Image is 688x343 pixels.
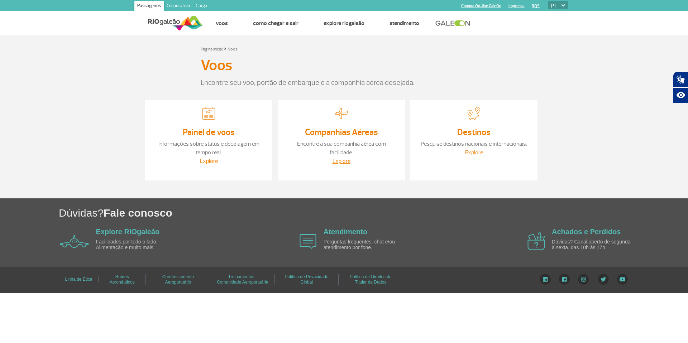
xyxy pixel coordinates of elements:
[297,140,386,156] a: Encontre a sua companhia aérea com facilidade.
[673,72,688,87] button: Abrir tradutor de língua de sinais.
[465,149,483,156] a: Explore
[300,234,316,249] img: airplane icon
[201,47,223,52] a: Página inicial
[540,274,551,285] img: LinkedIn
[60,235,89,248] img: airplane icon
[216,20,228,27] a: Voos
[421,140,527,148] a: Pesquise destinos nacionais e internacionais.
[96,228,160,236] a: Explore RIOgaleão
[324,228,367,236] a: Atendimento
[59,206,688,220] h1: Dúvidas?
[65,274,92,284] a: Linha de Ética
[193,1,210,12] a: Cargo
[110,272,135,287] a: Ruídos Aeronáuticos
[457,127,491,137] a: Destinos
[285,272,329,287] a: Política de Privacidade Global
[183,127,235,137] a: Painel de voos
[96,239,178,250] p: Facilidades por todo o lado. Alimentação e muito mais.
[305,127,378,137] a: Companhias Aéreas
[532,4,540,8] a: RQS
[333,158,350,165] a: Explore
[673,87,688,103] button: Abrir recursos assistivos.
[324,20,364,27] a: Explore RIOgaleão
[559,274,570,285] img: Facebook
[162,272,194,287] a: Credenciamento Aeroportuário
[228,47,238,52] a: Voos
[201,77,487,88] p: Encontre seu voo, portão de embarque e a companhia aérea desejada.
[134,1,164,12] a: Passageiros
[508,4,525,8] a: Imprensa
[158,140,259,156] a: Informações sobre status e decolagem em tempo real.
[217,272,268,287] a: Treinamentos - Comunidade Aeroportuária
[200,158,218,165] a: Explore
[201,57,232,74] h3: Voos
[164,1,193,12] a: Corporativo
[104,207,172,219] span: Fale conosco
[461,4,501,8] a: Compra On-line GaleOn
[673,72,688,103] div: Plugin de acessibilidade da Hand Talk.
[324,239,406,250] p: Perguntas frequentes, chat e/ou atendimento por fone.
[350,272,392,287] a: Política de Direitos do Titular de Dados
[617,274,628,285] img: YouTube
[578,274,589,285] img: Instagram
[552,228,621,236] a: Achados e Perdidos
[552,239,634,250] p: Dúvidas? Canal aberto de segunda à sexta, das 10h às 17h.
[527,232,545,250] img: airplane icon
[390,20,419,27] a: Atendimento
[598,274,609,285] img: Twitter
[224,44,226,53] a: >
[253,20,298,27] a: Como chegar e sair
